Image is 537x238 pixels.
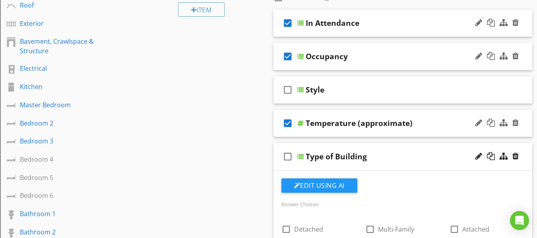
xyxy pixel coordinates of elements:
span: Multi-Family [378,225,414,234]
div: Exterior [20,19,97,28]
div: Temperature (approximate) [306,118,413,128]
div: Bedroom 5 [20,173,97,182]
div: Bedroom 4 [20,155,97,164]
div: In Attendance [306,18,359,28]
label: Answer Choices [281,201,318,208]
i: check_box_outline_blank [281,147,294,166]
span: Detached [294,225,323,234]
button: Edit Using AI [281,178,357,193]
div: Roof [20,0,97,10]
div: Type of Building [306,152,367,161]
div: Bedroom 3 [20,136,97,146]
div: Electrical [20,64,97,73]
i: check_box_outline_blank [281,80,294,99]
span: Attached [462,225,489,234]
i: check_box [281,14,294,33]
div: Item [178,2,225,17]
i: check_box [281,114,294,133]
div: Master Bedroom [20,100,97,110]
div: Bedroom 2 [20,118,97,128]
i: check_box [281,47,294,66]
div: Basement, Crawlspace & Structure [20,37,97,56]
div: Style [306,85,324,95]
div: Open Intercom Messenger [510,211,529,230]
div: Occupancy [306,52,348,61]
div: Bathroom 2 [20,227,97,237]
div: Kitchen [20,82,97,91]
div: Bathroom 1 [20,209,97,219]
div: Bedroom 6 [20,191,97,200]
